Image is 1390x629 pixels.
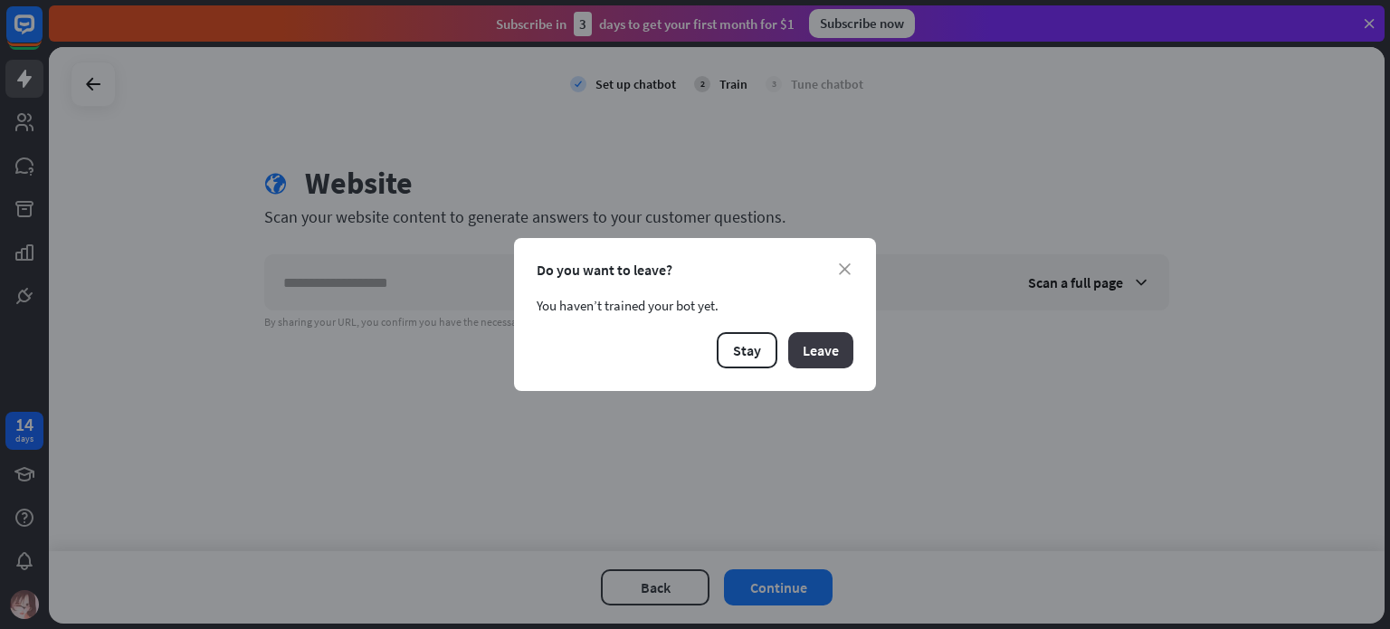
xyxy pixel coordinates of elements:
i: close [839,263,851,275]
div: You haven’t trained your bot yet. [537,297,853,314]
button: Stay [717,332,777,368]
button: Open LiveChat chat widget [14,7,69,62]
div: Do you want to leave? [537,261,853,279]
button: Leave [788,332,853,368]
